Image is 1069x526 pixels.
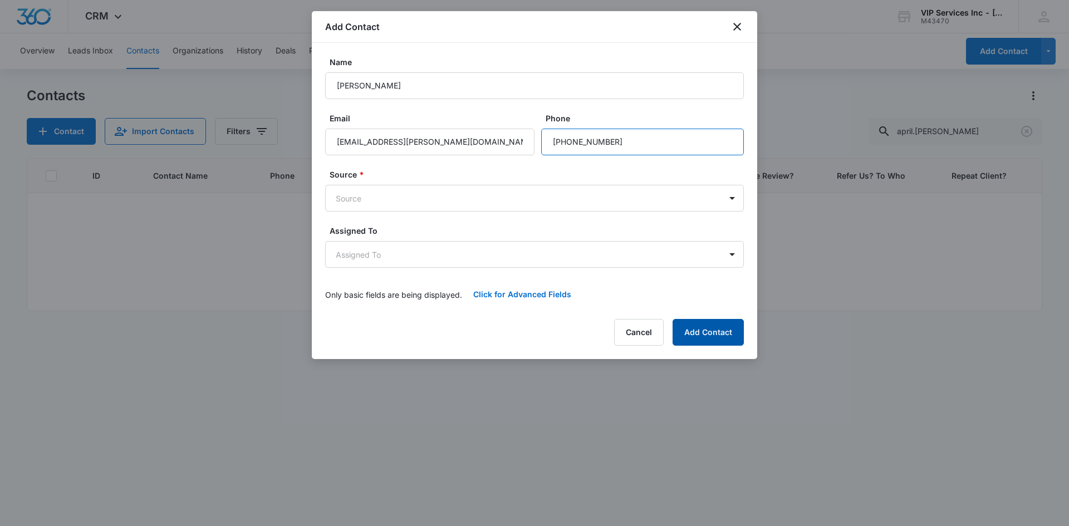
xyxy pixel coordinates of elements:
[462,281,582,308] button: Click for Advanced Fields
[614,319,664,346] button: Cancel
[546,112,748,124] label: Phone
[330,169,748,180] label: Source
[330,56,748,68] label: Name
[673,319,744,346] button: Add Contact
[325,289,462,301] p: Only basic fields are being displayed.
[730,20,744,33] button: close
[325,129,534,155] input: Email
[325,72,744,99] input: Name
[330,225,748,237] label: Assigned To
[325,20,380,33] h1: Add Contact
[330,112,539,124] label: Email
[541,129,744,155] input: Phone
